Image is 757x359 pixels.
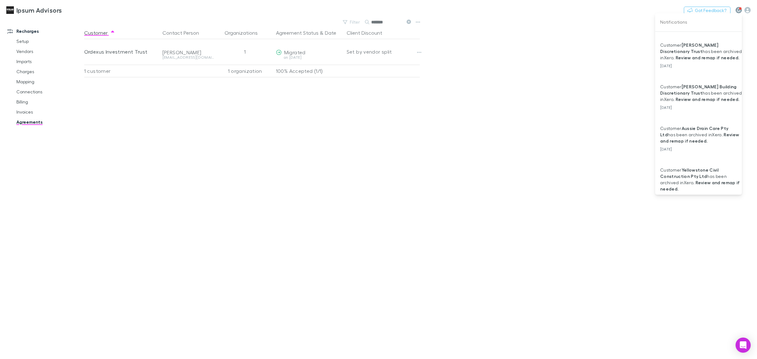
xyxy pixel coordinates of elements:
a: Review and remap if needed [660,180,741,191]
strong: [PERSON_NAME] Building Discretionary Trust [660,84,738,96]
a: Review and remap if needed [660,132,740,144]
a: Review and remap if needed [676,55,738,60]
strong: Aussie Drain Care Pty Ltd [660,126,730,137]
strong: [PERSON_NAME] Discretionary Trust [660,42,719,54]
a: Review and remap if needed [676,97,738,102]
strong: Yellowstone Civil Construction Pty Ltd [660,167,719,179]
p: Notifications [660,18,737,26]
div: Open Intercom Messenger [736,338,751,353]
p: Customer has been archived in Xero . . [660,84,743,103]
div: [DATE] [660,103,743,110]
div: [DATE] [660,144,743,152]
p: Customer has been archived in Xero . . [660,42,743,61]
div: [DATE] [660,61,743,68]
p: Customer has been archived in Xero . . [660,167,743,192]
p: Customer has been archived in Xero . . [660,125,743,144]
